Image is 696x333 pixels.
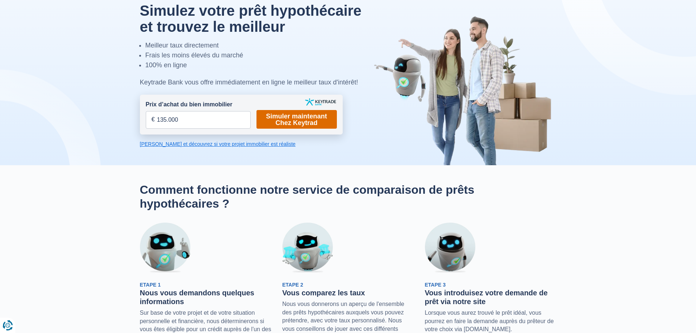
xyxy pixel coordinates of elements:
[374,15,556,165] img: image-hero
[140,288,271,306] h3: Nous vous demandons quelques informations
[425,223,475,273] img: Etape 3
[305,98,336,106] img: keytrade
[146,101,232,109] label: Prix d’achat du bien immobilier
[282,223,333,273] img: Etape 2
[140,282,161,288] span: Etape 1
[152,116,155,124] span: €
[425,288,556,306] h3: Vous introduisez votre demande de prêt via notre site
[425,282,446,288] span: Etape 3
[140,140,343,148] a: [PERSON_NAME] et découvrez si votre projet immobilier est réaliste
[140,3,379,35] h1: Simulez votre prêt hypothécaire et trouvez le meilleur
[282,288,414,297] h3: Vous comparez les taux
[140,77,379,87] div: Keytrade Bank vous offre immédiatement en ligne le meilleur taux d'intérêt!
[256,110,337,129] a: Simuler maintenant Chez Keytrad
[145,41,379,50] li: Meilleur taux directement
[145,50,379,60] li: Frais les moins élevés du marché
[140,183,556,211] h2: Comment fonctionne notre service de comparaison de prêts hypothécaires ?
[140,223,190,273] img: Etape 1
[282,282,303,288] span: Etape 2
[145,60,379,70] li: 100% en ligne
